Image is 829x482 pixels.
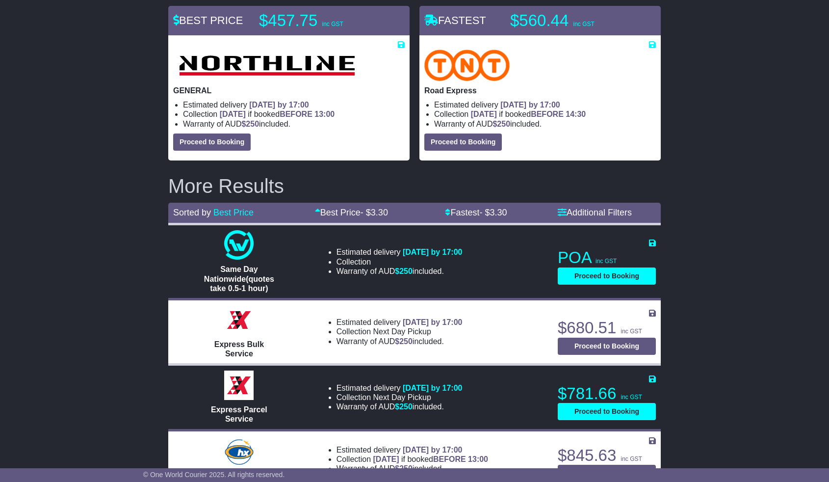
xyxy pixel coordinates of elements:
p: POA [558,248,656,268]
li: Estimated delivery [337,383,463,393]
span: Express Bulk Service [214,340,264,358]
span: $ [395,267,413,275]
span: [DATE] by 17:00 [249,101,309,109]
p: $781.66 [558,384,656,403]
span: inc GST [596,258,617,265]
p: $560.44 [510,11,633,30]
li: Warranty of AUD included. [337,267,463,276]
li: Collection [183,109,405,119]
p: $845.63 [558,446,656,465]
span: - $ [361,208,388,217]
li: Estimated delivery [337,247,463,257]
img: Border Express: Express Bulk Service [224,305,254,335]
li: Estimated delivery [337,445,488,455]
a: Fastest- $3.30 [445,208,507,217]
p: GENERAL [173,86,405,95]
a: Best Price [213,208,254,217]
span: Sorted by [173,208,211,217]
li: Collection [434,109,656,119]
p: $457.75 [259,11,382,30]
span: [DATE] [373,455,399,463]
img: One World Courier: Same Day Nationwide(quotes take 0.5-1 hour) [224,230,254,260]
a: Additional Filters [558,208,632,217]
li: Collection [337,455,488,464]
li: Warranty of AUD included. [337,464,488,473]
span: 250 [246,120,259,128]
span: if booked [471,110,586,118]
span: [DATE] [220,110,246,118]
span: 250 [399,337,413,346]
li: Collection [337,327,463,336]
li: Estimated delivery [183,100,405,109]
span: 250 [399,402,413,411]
li: Warranty of AUD included. [183,119,405,129]
span: FASTEST [424,14,486,27]
span: BEFORE [531,110,564,118]
span: $ [395,464,413,473]
span: if booked [220,110,335,118]
img: Border Express: Express Parcel Service [224,371,254,400]
button: Proceed to Booking [558,403,656,420]
span: [DATE] by 17:00 [403,384,463,392]
span: © One World Courier 2025. All rights reserved. [143,471,285,479]
span: inc GST [621,328,642,335]
span: $ [241,120,259,128]
span: inc GST [621,455,642,462]
span: inc GST [322,21,343,27]
span: 250 [399,464,413,473]
span: 13:00 [468,455,488,463]
button: Proceed to Booking [424,134,502,151]
span: [DATE] by 17:00 [500,101,560,109]
span: BEFORE [280,110,312,118]
span: Same Day Nationwide(quotes take 0.5-1 hour) [204,265,274,292]
span: $ [492,120,510,128]
span: 3.30 [371,208,388,217]
span: $ [395,402,413,411]
li: Collection [337,393,463,402]
span: $ [395,337,413,346]
span: 250 [399,267,413,275]
span: - $ [479,208,507,217]
button: Proceed to Booking [558,338,656,355]
button: Proceed to Booking [173,134,251,151]
span: [DATE] [471,110,497,118]
span: Express Parcel Service [211,405,267,423]
li: Collection [337,257,463,267]
span: 13:00 [314,110,335,118]
span: inc GST [573,21,594,27]
span: 3.30 [490,208,507,217]
p: $680.51 [558,318,656,338]
span: BEST PRICE [173,14,243,27]
span: [DATE] by 17:00 [403,318,463,326]
span: Next Day Pickup [373,393,431,402]
li: Warranty of AUD included. [337,402,463,411]
button: Proceed to Booking [558,465,656,482]
li: Estimated delivery [337,318,463,327]
span: [DATE] by 17:00 [403,248,463,256]
span: [DATE] by 17:00 [403,446,463,454]
span: 14:30 [566,110,586,118]
a: Best Price- $3.30 [315,208,388,217]
img: Hunter Express: Road Express [223,437,255,467]
p: Road Express [424,86,656,95]
button: Proceed to Booking [558,268,656,285]
img: Northline Distribution: GENERAL [173,50,360,81]
li: Estimated delivery [434,100,656,109]
h2: More Results [168,175,661,197]
img: TNT Domestic: Road Express [424,50,510,81]
span: inc GST [621,394,642,401]
li: Warranty of AUD included. [434,119,656,129]
span: Next Day Pickup [373,327,431,336]
span: if booked [373,455,488,463]
span: 250 [497,120,510,128]
span: BEFORE [433,455,466,463]
li: Warranty of AUD included. [337,337,463,346]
